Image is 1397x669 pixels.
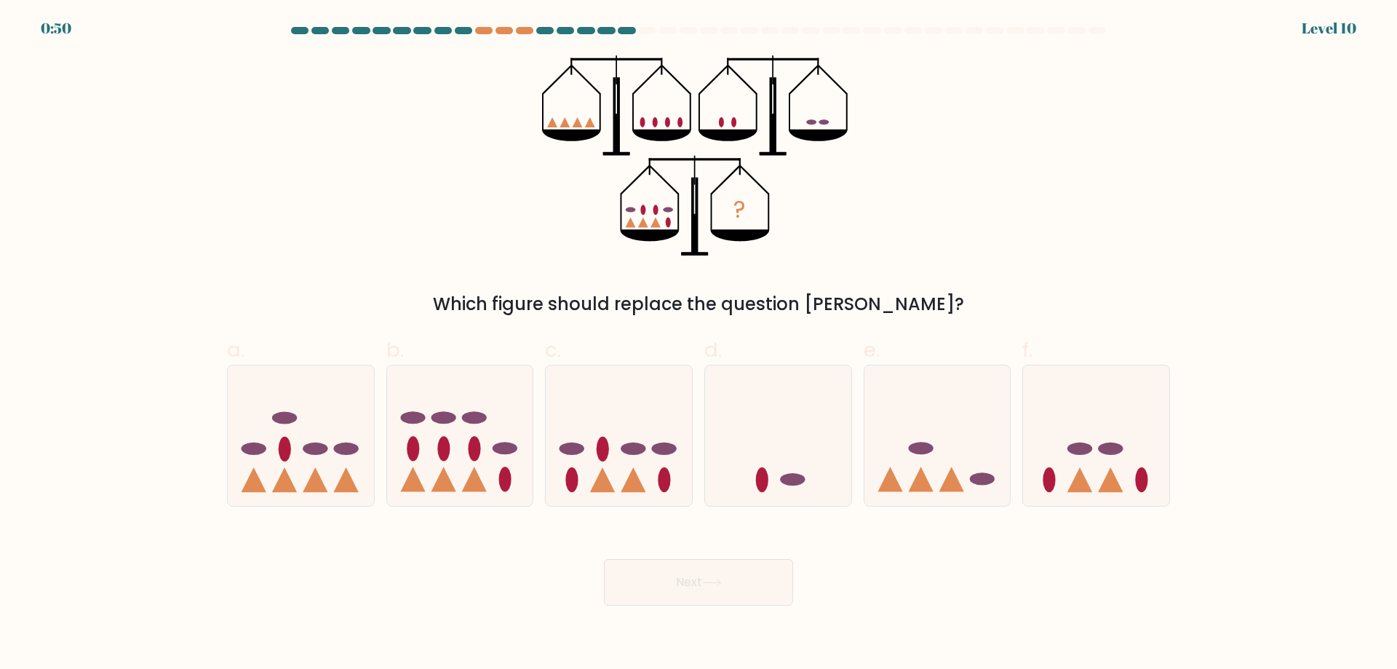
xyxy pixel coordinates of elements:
div: Level 10 [1302,17,1356,39]
span: a. [227,336,244,364]
span: b. [386,336,404,364]
span: e. [864,336,880,364]
div: 0:50 [41,17,71,39]
tspan: ? [733,193,746,226]
div: Which figure should replace the question [PERSON_NAME]? [236,291,1161,317]
span: f. [1022,336,1032,364]
span: d. [704,336,722,364]
span: c. [545,336,561,364]
button: Next [604,559,793,606]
